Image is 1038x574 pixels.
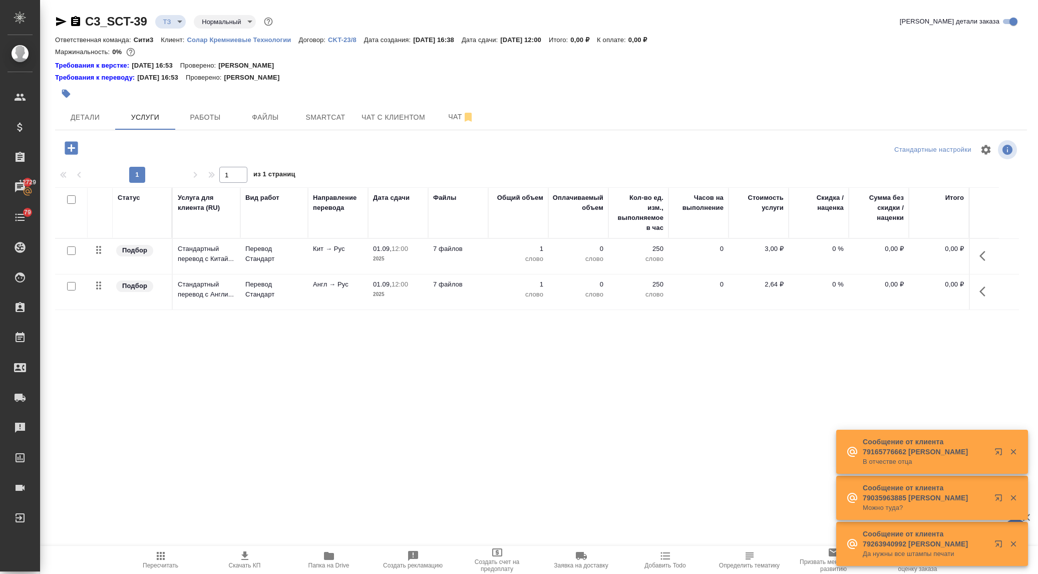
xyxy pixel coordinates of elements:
span: 79 [18,207,37,217]
span: Детали [61,111,109,124]
div: split button [892,142,974,158]
p: 0% [112,48,124,56]
div: Нажми, чтобы открыть папку с инструкцией [55,73,137,83]
p: Да нужны все штампы печати [863,549,988,559]
p: [DATE] 16:53 [132,61,180,71]
p: 7 файлов [433,279,483,290]
button: Показать кнопки [973,244,997,268]
span: Настроить таблицу [974,138,998,162]
p: Договор: [298,36,328,44]
div: Файлы [433,193,456,203]
p: Можно туда? [863,503,988,513]
p: Ответственная команда: [55,36,134,44]
button: Открыть в новой вкладке [988,534,1012,558]
p: 0,00 ₽ [914,244,964,254]
p: [DATE] 12:00 [500,36,549,44]
p: 0,00 ₽ [570,36,597,44]
p: 01.09, [373,280,392,288]
button: Доп статусы указывают на важность/срочность заказа [262,15,275,28]
p: Солар Кремниевые Технологии [187,36,299,44]
p: 7 файлов [433,244,483,254]
td: 0 [668,239,729,274]
p: [DATE] 16:38 [413,36,462,44]
p: 2025 [373,254,423,264]
div: Скидка / наценка [794,193,844,213]
p: CKT-23/8 [328,36,364,44]
button: Показать кнопки [973,279,997,304]
span: Услуги [121,111,169,124]
p: Итого: [549,36,570,44]
div: Итого [945,193,964,203]
span: Чат [437,111,485,123]
p: 0 % [794,244,844,254]
a: 79 [3,205,38,230]
div: Услуга для клиента (RU) [178,193,235,213]
span: Файлы [241,111,289,124]
p: 12:00 [392,245,408,252]
a: Солар Кремниевые Технологии [187,35,299,44]
p: Дата создания: [364,36,413,44]
p: Подбор [122,281,147,291]
p: 2025 [373,290,423,300]
p: 2,64 ₽ [734,279,784,290]
a: Требования к верстке: [55,61,132,71]
div: Оплачиваемый объем [553,193,603,213]
a: C3_SCT-39 [85,15,147,28]
div: Кол-во ед. изм., выполняемое в час [613,193,663,233]
p: Маржинальность: [55,48,112,56]
button: Скопировать ссылку для ЯМессенджера [55,16,67,28]
div: ТЗ [155,15,186,29]
p: Сообщение от клиента 79035963885 [PERSON_NAME] [863,483,988,503]
p: 3,00 ₽ [734,244,784,254]
span: Работы [181,111,229,124]
span: из 1 страниц [253,168,295,183]
span: Чат с клиентом [362,111,425,124]
svg: Отписаться [462,111,474,123]
p: 01.09, [373,245,392,252]
p: слово [613,254,663,264]
p: 0,00 ₽ [914,279,964,290]
p: Проверено: [180,61,219,71]
p: Перевод Стандарт [245,279,303,300]
button: Добавить услугу [58,138,85,158]
p: Дата сдачи: [462,36,500,44]
button: Открыть в новой вкладке [988,488,1012,512]
p: слово [553,254,603,264]
p: 250 [613,279,663,290]
div: Часов на выполнение [673,193,724,213]
button: ТЗ [160,18,174,26]
p: Сообщение от клиента 79165776662 [PERSON_NAME] [863,437,988,457]
p: 0,00 ₽ [854,244,904,254]
p: 250 [613,244,663,254]
p: 0 [553,279,603,290]
p: 0,00 ₽ [628,36,655,44]
p: слово [553,290,603,300]
button: Нормальный [199,18,244,26]
p: Стандартный перевод с Англи... [178,279,235,300]
p: слово [493,290,543,300]
button: Скопировать ссылку [70,16,82,28]
button: Закрыть [1003,447,1023,456]
div: Вид работ [245,193,279,203]
p: слово [493,254,543,264]
div: Дата сдачи [373,193,410,203]
p: К оплате: [597,36,628,44]
button: Закрыть [1003,539,1023,548]
div: Общий объем [497,193,543,203]
p: 12:00 [392,280,408,288]
a: Требования к переводу: [55,73,137,83]
p: Клиент: [161,36,187,44]
p: 0 [553,244,603,254]
span: [PERSON_NAME] детали заказа [900,17,999,27]
p: 1 [493,279,543,290]
button: Открыть в новой вкладке [988,442,1012,466]
td: 0 [668,274,729,310]
p: Сообщение от клиента 79263940992 [PERSON_NAME] [863,529,988,549]
p: 0,00 ₽ [854,279,904,290]
p: [PERSON_NAME] [218,61,281,71]
p: слово [613,290,663,300]
p: Подбор [122,245,147,255]
div: Сумма без скидки / наценки [854,193,904,223]
p: Стандартный перевод с Китай... [178,244,235,264]
a: CKT-23/8 [328,35,364,44]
